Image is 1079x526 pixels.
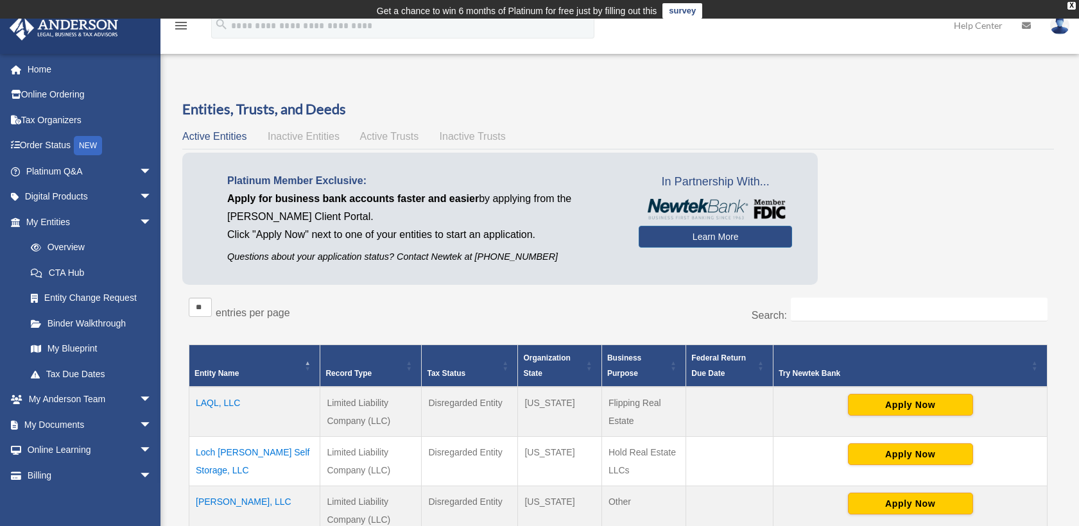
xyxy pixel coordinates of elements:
[6,15,122,40] img: Anderson Advisors Platinum Portal
[227,249,619,265] p: Questions about your application status? Contact Newtek at [PHONE_NUMBER]
[139,387,165,413] span: arrow_drop_down
[518,345,601,387] th: Organization State: Activate to sort
[227,193,479,204] span: Apply for business bank accounts faster and easier
[325,369,372,378] span: Record Type
[691,353,746,378] span: Federal Return Due Date
[427,369,465,378] span: Tax Status
[18,260,165,285] a: CTA Hub
[182,131,246,142] span: Active Entities
[779,366,1028,381] div: Try Newtek Bank
[18,310,165,336] a: Binder Walkthrough
[9,387,171,412] a: My Anderson Teamarrow_drop_down
[848,394,973,416] button: Apply Now
[9,412,171,437] a: My Documentsarrow_drop_down
[377,3,657,19] div: Get a chance to win 6 months of Platinum for free just by filling out this
[320,345,422,387] th: Record Type: Activate to sort
[601,345,686,387] th: Business Purpose: Activate to sort
[173,22,189,33] a: menu
[360,131,419,142] span: Active Trusts
[9,107,171,133] a: Tax Organizers
[518,437,601,486] td: [US_STATE]
[189,437,320,486] td: Loch [PERSON_NAME] Self Storage, LLC
[173,18,189,33] i: menu
[18,361,165,387] a: Tax Due Dates
[214,17,229,31] i: search
[601,437,686,486] td: Hold Real Estate LLCs
[216,307,290,318] label: entries per page
[189,345,320,387] th: Entity Name: Activate to invert sorting
[422,345,518,387] th: Tax Status: Activate to sort
[139,158,165,185] span: arrow_drop_down
[9,133,171,159] a: Order StatusNEW
[9,462,171,488] a: Billingarrow_drop_down
[523,353,570,378] span: Organization State
[9,56,171,82] a: Home
[1067,2,1076,10] div: close
[518,387,601,437] td: [US_STATE]
[752,310,787,321] label: Search:
[773,345,1048,387] th: Try Newtek Bank : Activate to sort
[182,99,1054,119] h3: Entities, Trusts, and Deeds
[662,3,702,19] a: survey
[848,443,973,465] button: Apply Now
[320,437,422,486] td: Limited Liability Company (LLC)
[645,199,786,219] img: NewtekBankLogoSM.png
[74,136,102,155] div: NEW
[9,82,171,108] a: Online Ordering
[607,353,641,378] span: Business Purpose
[18,235,159,260] a: Overview
[422,437,518,486] td: Disregarded Entity
[139,412,165,438] span: arrow_drop_down
[139,184,165,210] span: arrow_drop_down
[194,369,239,378] span: Entity Name
[440,131,506,142] span: Inactive Trusts
[227,190,619,226] p: by applying from the [PERSON_NAME] Client Portal.
[139,462,165,489] span: arrow_drop_down
[686,345,773,387] th: Federal Return Due Date: Activate to sort
[139,209,165,235] span: arrow_drop_down
[848,493,973,514] button: Apply Now
[601,387,686,437] td: Flipping Real Estate
[227,172,619,190] p: Platinum Member Exclusive:
[9,184,171,210] a: Digital Productsarrow_drop_down
[139,437,165,464] span: arrow_drop_down
[422,387,518,437] td: Disregarded Entity
[320,387,422,437] td: Limited Liability Company (LLC)
[639,172,792,192] span: In Partnership With...
[9,209,165,235] a: My Entitiesarrow_drop_down
[9,437,171,463] a: Online Learningarrow_drop_down
[18,336,165,362] a: My Blueprint
[18,285,165,311] a: Entity Change Request
[1050,16,1069,35] img: User Pic
[639,226,792,248] a: Learn More
[189,387,320,437] td: LAQL, LLC
[227,226,619,244] p: Click "Apply Now" next to one of your entities to start an application.
[268,131,340,142] span: Inactive Entities
[9,158,171,184] a: Platinum Q&Aarrow_drop_down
